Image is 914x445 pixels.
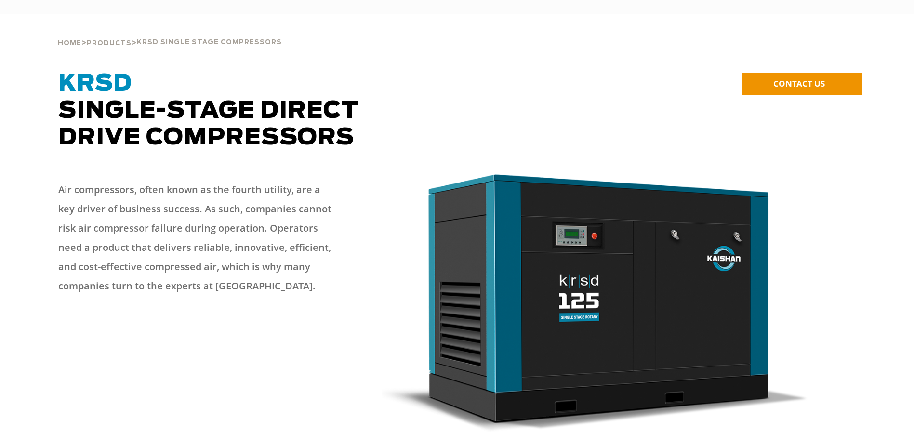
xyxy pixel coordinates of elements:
span: krsd single stage compressors [137,39,282,46]
a: CONTACT US [742,73,862,95]
span: KRSD [58,72,132,95]
p: Air compressors, often known as the fourth utility, are a key driver of business success. As such... [58,180,338,296]
div: > > [58,14,282,51]
span: Products [87,40,132,47]
span: Home [58,40,81,47]
a: Products [87,39,132,47]
img: krsd125 [382,170,809,432]
span: Single-Stage Direct Drive Compressors [58,72,359,149]
a: Home [58,39,81,47]
span: CONTACT US [773,78,825,89]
